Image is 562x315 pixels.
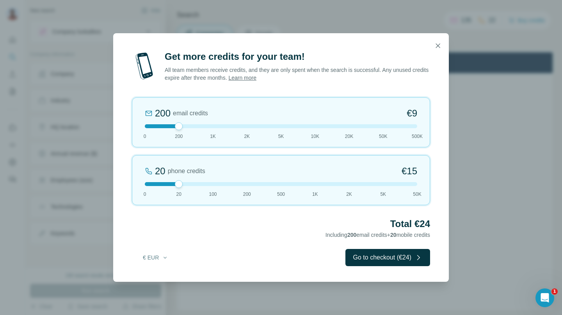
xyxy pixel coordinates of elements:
[134,2,242,19] div: Watch our October Product update
[535,288,554,307] iframe: Intercom live chat
[390,232,397,238] span: 20
[345,133,353,140] span: 20K
[132,218,430,230] h2: Total €24
[413,191,421,198] span: 50K
[176,191,181,198] span: 20
[347,232,356,238] span: 200
[277,191,285,198] span: 500
[155,165,165,177] div: 20
[173,109,208,118] span: email credits
[345,249,430,266] button: Go to checkout (€24)
[412,133,423,140] span: 500K
[137,251,174,265] button: € EUR
[379,133,387,140] span: 50K
[312,191,318,198] span: 1K
[325,232,430,238] span: Including email credits + mobile credits
[243,191,251,198] span: 200
[144,191,146,198] span: 0
[278,133,284,140] span: 5K
[210,133,216,140] span: 1K
[346,191,352,198] span: 2K
[402,165,417,177] span: €15
[144,133,146,140] span: 0
[551,288,558,295] span: 1
[165,66,430,82] p: All team members receive credits, and they are only spent when the search is successful. Any unus...
[209,191,217,198] span: 100
[407,107,417,120] span: €9
[228,75,256,81] a: Learn more
[132,50,157,82] img: mobile-phone
[168,166,205,176] span: phone credits
[311,133,319,140] span: 10K
[244,133,250,140] span: 2K
[380,191,386,198] span: 5K
[175,133,183,140] span: 200
[155,107,171,120] div: 200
